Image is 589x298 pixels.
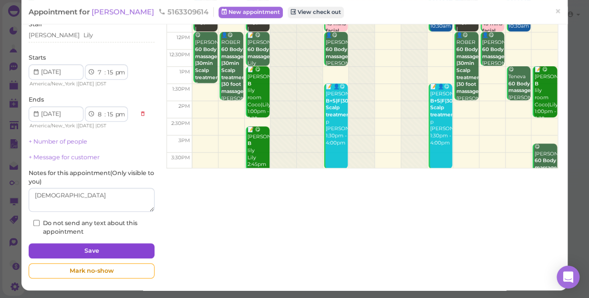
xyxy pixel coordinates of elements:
[33,219,150,236] label: Do not send any text about this appointment
[555,5,561,18] span: ×
[456,46,482,94] b: 60 Body massage |30min Scalp treatment |30 foot massage
[326,21,346,34] b: 45 mins facial
[29,80,135,88] div: | |
[30,123,75,129] span: America/New_York
[247,32,269,88] div: 📝 😋 [PERSON_NAME] Lily Lily 12:00pm - 1:00pm
[534,66,557,123] div: 📝 😋 [PERSON_NAME] lily room Coco|Lily 1:00pm - 2:30pm
[78,81,94,87] span: [DATE]
[482,46,505,60] b: 60 Body massage
[534,81,538,87] b: B
[325,32,348,81] div: 👤😋 [PERSON_NAME] [PERSON_NAME]|May 12:00pm - 1:00pm
[248,140,251,146] b: B
[171,120,190,126] span: 2:30pm
[33,220,40,226] input: Do not send any text about this appointment
[326,98,358,118] b: B+S|F|30min Scalp treatment
[179,69,190,75] span: 1pm
[29,7,214,17] div: Appointment for
[97,123,106,129] span: DST
[195,46,221,81] b: 60 Body massage |30min Scalp treatment
[195,32,217,102] div: 😋 [PERSON_NAME] Sunny 12:00pm - 1:30pm
[248,46,270,60] b: 60 Body massage
[171,154,190,161] span: 3:30pm
[549,0,567,23] a: ×
[247,126,269,175] div: 📝 😋 [PERSON_NAME] lily Lily 2:45pm - 4:15pm
[29,53,46,62] label: Starts
[221,46,247,94] b: 60 Body massage |30min Scalp treatment |30 foot massage
[83,31,93,40] div: Lily
[178,103,190,109] span: 2pm
[178,137,190,144] span: 3pm
[30,81,75,87] span: America/New_York
[29,243,155,258] button: Save
[482,32,504,81] div: 👤😋 [PERSON_NAME] [PERSON_NAME]|May 12:00pm - 1:00pm
[430,83,452,146] div: 📝 👤😋 [PERSON_NAME] p [PERSON_NAME]|May 1:30pm - 4:00pm
[29,138,87,145] a: + Number of people
[455,32,478,130] div: 👤😋 ROBER [PERSON_NAME]|[PERSON_NAME] 12:00pm - 2:00pm
[158,7,208,16] span: 5163309614
[557,266,579,288] div: Open Intercom Messenger
[482,7,504,56] div: 😋 [PERSON_NAME] [PERSON_NAME]|May 11:15am - 12:00pm
[92,7,156,16] a: [PERSON_NAME]
[534,144,557,193] div: 😋 [PERSON_NAME] Coco 3:15pm - 4:15pm
[247,66,269,123] div: 📝 😋 [PERSON_NAME] lily room Coco|Lily 1:00pm - 2:30pm
[29,154,100,161] a: + Message for customer
[325,83,348,146] div: 📝 👤😋 [PERSON_NAME] p [PERSON_NAME]|May 1:30pm - 4:00pm
[430,98,463,118] b: B+S|F|30min Scalp treatment
[248,81,251,87] b: B
[221,32,243,130] div: 👤😋 ROBER [PERSON_NAME]|[PERSON_NAME] 12:00pm - 2:00pm
[325,7,348,56] div: 😋 [PERSON_NAME] [PERSON_NAME]|May 11:15am - 12:00pm
[97,81,106,87] span: DST
[482,21,502,34] b: 45 mins facial
[29,122,135,130] div: | |
[218,7,283,18] a: New appointment
[176,34,190,41] span: 12pm
[288,7,344,18] a: View check out
[508,81,531,94] b: 60 Body massage
[172,86,190,92] span: 1:30pm
[29,31,80,40] div: [PERSON_NAME]
[508,66,530,115] div: 😋 Teneva [PERSON_NAME] 1:00pm - 2:00pm
[29,95,44,104] label: Ends
[78,123,94,129] span: [DATE]
[169,51,190,58] span: 12:30pm
[29,169,155,186] label: Notes for this appointment ( Only visible to you )
[29,263,155,278] div: Mark no-show
[326,46,348,60] b: 60 Body massage
[534,157,557,171] b: 60 Body massage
